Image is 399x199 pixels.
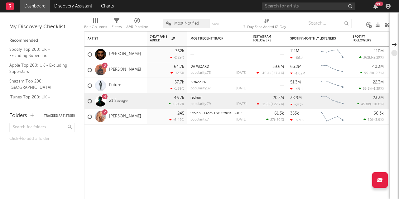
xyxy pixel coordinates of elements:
div: ( ) [257,71,284,75]
div: 362k [175,49,184,53]
div: 245 [177,111,184,116]
span: -1.39 % [372,87,383,91]
div: 46.7k [174,96,184,100]
span: +27.7 % [272,103,283,106]
div: ( ) [359,87,384,91]
div: ( ) [357,102,384,106]
div: 7-Day Fans Added (7-Day Fans Added) [243,23,290,31]
button: Save [212,22,220,26]
div: Instagram Followers [253,35,275,42]
div: -6.49 % [169,118,184,122]
div: A&R Pipeline [126,16,148,34]
div: popularity: 79 [190,102,211,106]
div: ( ) [359,55,384,59]
span: -2.29 % [372,56,383,59]
svg: Chart title [318,109,346,125]
div: 63.2M [290,65,301,69]
svg: Chart title [318,78,346,93]
div: popularity: 7 [190,118,209,121]
div: 64.7k [174,65,184,69]
a: [PERSON_NAME] [109,67,141,73]
span: 99.5k [364,72,373,75]
div: Click to add a folder. [9,135,75,143]
div: 38.9M [290,96,302,100]
span: 362k [363,56,371,59]
svg: Chart title [318,62,346,78]
a: DA WIZARD [190,65,209,69]
div: Stolen - From The Official BBC "Champion" Soundtrack [190,112,247,115]
span: Most Notified [174,21,199,26]
div: 7-Day Fans Added (7-Day Fans Added) [243,16,290,34]
div: [DATE] [236,118,247,121]
span: -2.7 % [374,72,383,75]
div: ( ) [266,118,284,122]
div: 51.3M [290,80,301,84]
div: popularity: 37 [190,87,211,90]
button: Tracked Artists(5) [44,114,75,117]
div: 23.3M [373,96,384,100]
span: 7-Day Fans Added [150,35,170,42]
a: [PERSON_NAME] [109,52,141,57]
div: -1.39 % [170,87,184,91]
svg: Chart title [318,93,346,109]
span: 27 [270,118,274,122]
div: Most Recent Track [190,37,237,40]
div: Artist [88,37,134,40]
div: redrum [190,96,247,100]
span: -11.8k [261,103,271,106]
div: +69.7 % [169,102,184,106]
div: 66.3k [373,111,384,116]
a: Future [109,83,121,88]
div: -2.29 % [170,55,184,59]
div: popularity: 73 [190,71,211,75]
div: ( ) [360,71,384,75]
div: Edit Columns [84,23,107,31]
div: DA WIZARD [190,65,247,69]
div: [DATE] [236,71,247,75]
div: Filters [112,23,122,31]
span: 45.8k [361,103,370,106]
div: 111M [290,49,299,53]
div: Filters [112,16,122,34]
div: Spotify Followers [353,35,374,42]
span: 55.3k [363,87,371,91]
div: BRAZZIER [190,81,247,84]
div: A&R Pipeline [126,23,148,31]
input: Search for artists [262,2,355,10]
a: Apple Top 200: UK - Excluding Superstars [9,62,69,75]
span: 80 [368,118,372,122]
span: +3.9 % [373,118,383,122]
div: 353k [290,111,299,116]
div: 99 + [375,2,383,6]
a: redrum [190,96,202,100]
span: -40.4k [261,72,272,75]
div: Spotify Monthly Listeners [290,37,337,40]
span: +10.8 % [371,103,383,106]
div: [DATE] [236,87,247,90]
div: 40.3M [372,65,384,69]
input: Search... [305,19,352,28]
div: Folders [9,112,27,120]
div: -12.3 % [171,71,184,75]
a: 21 Savage [109,98,127,104]
div: -3.39k [290,118,305,122]
a: BRAZZIER [190,81,206,84]
div: 59.6M [272,65,284,69]
div: Edit Columns [84,16,107,34]
a: Stolen - From The Official BBC "Champion" Soundtrack [190,112,281,115]
div: -1.02M [290,71,305,75]
div: -661k [290,56,304,60]
a: iTunes Top 200: UK - Excluding Catalog [9,94,69,107]
div: 20.5M [273,96,284,100]
div: ( ) [363,118,384,122]
div: -491k [290,87,304,91]
div: 57.7k [175,80,184,84]
button: 99+ [373,4,378,9]
span: -50 % [275,118,283,122]
input: Search for folders... [9,123,75,132]
div: 22.3M [373,80,384,84]
a: [PERSON_NAME] [109,114,141,119]
div: -373k [290,102,303,107]
a: Shazam Top 200: [GEOGRAPHIC_DATA] [9,78,69,91]
div: ( ) [257,102,284,106]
